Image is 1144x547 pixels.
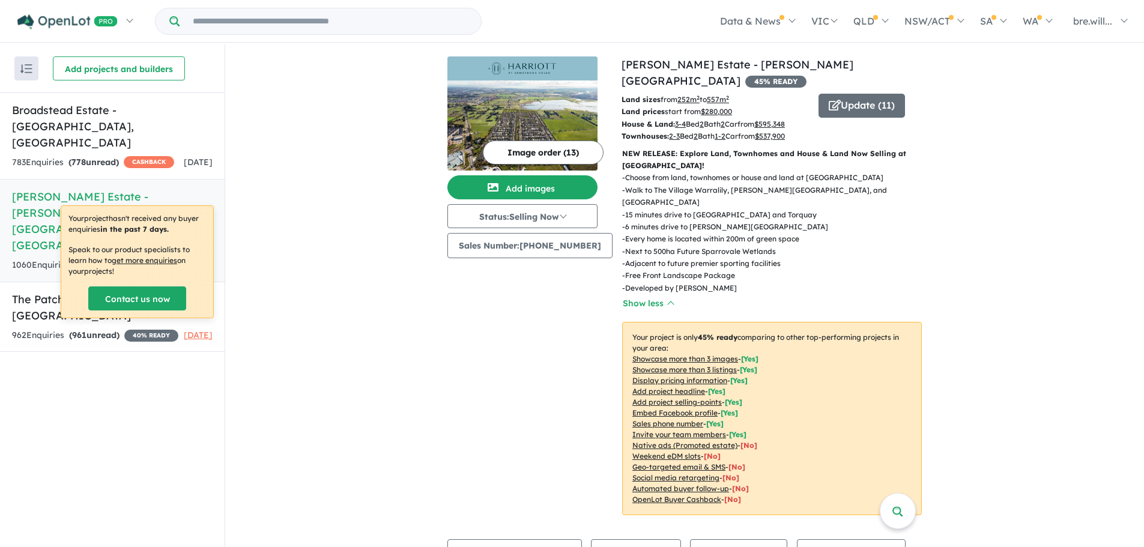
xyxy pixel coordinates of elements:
[72,330,86,340] span: 961
[632,473,719,482] u: Social media retargeting
[622,94,810,106] p: from
[12,291,213,324] h5: The Patch Estate - [PERSON_NAME] , [GEOGRAPHIC_DATA]
[721,408,738,417] span: [ Yes ]
[12,156,174,170] div: 783 Enquir ies
[447,204,598,228] button: Status:Selling Now
[701,107,732,116] u: $ 280,000
[1073,15,1112,27] span: bre.will...
[622,297,674,310] button: Show less
[447,80,598,171] img: Harriott Estate - Armstrong Creek
[622,118,810,130] p: Bed Bath Car from
[677,95,700,104] u: 252 m
[182,8,479,34] input: Try estate name, suburb, builder or developer
[632,462,725,471] u: Geo-targeted email & SMS
[622,148,922,172] p: NEW RELEASE: Explore Land, Townhomes and House & Land Now Selling at [GEOGRAPHIC_DATA]!
[707,95,729,104] u: 557 m
[447,233,613,258] button: Sales Number:[PHONE_NUMBER]
[721,119,725,128] u: 2
[728,462,745,471] span: [No]
[622,95,661,104] b: Land sizes
[184,157,213,168] span: [DATE]
[698,333,737,342] b: 45 % ready
[622,172,931,184] p: - Choose from land, townhomes or house and land at [GEOGRAPHIC_DATA]
[622,130,810,142] p: Bed Bath Car from
[697,94,700,101] sup: 2
[755,131,785,141] u: $ 537,900
[622,221,931,233] p: - 6 minutes drive to [PERSON_NAME][GEOGRAPHIC_DATA]
[632,495,721,504] u: OpenLot Buyer Cashback
[632,441,737,450] u: Native ads (Promoted estate)
[452,61,593,76] img: Harriott Estate - Armstrong Creek Logo
[12,189,213,253] h5: [PERSON_NAME] Estate - [PERSON_NAME][GEOGRAPHIC_DATA] , [GEOGRAPHIC_DATA]
[632,354,738,363] u: Showcase more than 3 images
[745,76,807,88] span: 45 % READY
[447,56,598,171] a: Harriott Estate - Armstrong Creek LogoHarriott Estate - Armstrong Creek
[68,157,119,168] strong: ( unread)
[700,119,704,128] u: 2
[124,156,174,168] span: CASHBACK
[622,233,931,245] p: - Every home is located within 200m of green space
[726,94,729,101] sup: 2
[708,387,725,396] span: [ Yes ]
[100,225,169,234] b: in the past 7 days.
[447,175,598,199] button: Add images
[622,131,669,141] b: Townhouses:
[622,209,931,221] p: - 15 minutes drive to [GEOGRAPHIC_DATA] and Torquay
[632,430,726,439] u: Invite your team members
[729,430,746,439] span: [ Yes ]
[715,131,725,141] u: 1-2
[632,419,703,428] u: Sales phone number
[632,365,737,374] u: Showcase more than 3 listings
[184,330,213,340] span: [DATE]
[69,330,120,340] strong: ( unread)
[632,376,727,385] u: Display pricing information
[12,102,213,151] h5: Broadstead Estate - [GEOGRAPHIC_DATA] , [GEOGRAPHIC_DATA]
[632,387,705,396] u: Add project headline
[740,441,757,450] span: [No]
[622,258,931,270] p: - Adjacent to future premier sporting facilities
[68,213,206,235] p: Your project hasn't received any buyer enquiries
[622,107,665,116] b: Land prices
[819,94,905,118] button: Update (11)
[483,141,604,165] button: Image order (13)
[622,106,810,118] p: start from
[17,14,118,29] img: Openlot PRO Logo White
[622,246,931,258] p: - Next to 500ha Future Sparrovale Wetlands
[632,408,718,417] u: Embed Facebook profile
[632,484,729,493] u: Automated buyer follow-up
[724,495,741,504] span: [No]
[700,95,729,104] span: to
[669,131,680,141] u: 2-3
[12,328,178,343] div: 962 Enquir ies
[622,119,675,128] b: House & Land:
[675,119,686,128] u: 3-4
[622,322,922,515] p: Your project is only comparing to other top-performing projects in your area: - - - - - - - - - -...
[68,244,206,277] p: Speak to our product specialists to learn how to on your projects !
[704,452,721,461] span: [No]
[725,397,742,406] span: [ Yes ]
[124,330,178,342] span: 40 % READY
[740,365,757,374] span: [ Yes ]
[694,131,698,141] u: 2
[732,484,749,493] span: [No]
[706,419,724,428] span: [ Yes ]
[20,64,32,73] img: sort.svg
[53,56,185,80] button: Add projects and builders
[71,157,86,168] span: 778
[112,256,177,265] u: get more enquiries
[622,58,853,88] a: [PERSON_NAME] Estate - [PERSON_NAME][GEOGRAPHIC_DATA]
[754,119,785,128] u: $ 595,348
[12,258,183,273] div: 1060 Enquir ies
[730,376,748,385] span: [ Yes ]
[622,270,931,282] p: - Free Front Landscape Package
[622,184,931,209] p: - Walk to The Village Warralily, [PERSON_NAME][GEOGRAPHIC_DATA], and [GEOGRAPHIC_DATA]
[632,452,701,461] u: Weekend eDM slots
[741,354,758,363] span: [ Yes ]
[632,397,722,406] u: Add project selling-points
[622,282,931,294] p: - Developed by [PERSON_NAME]
[88,286,186,310] a: Contact us now
[722,473,739,482] span: [No]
